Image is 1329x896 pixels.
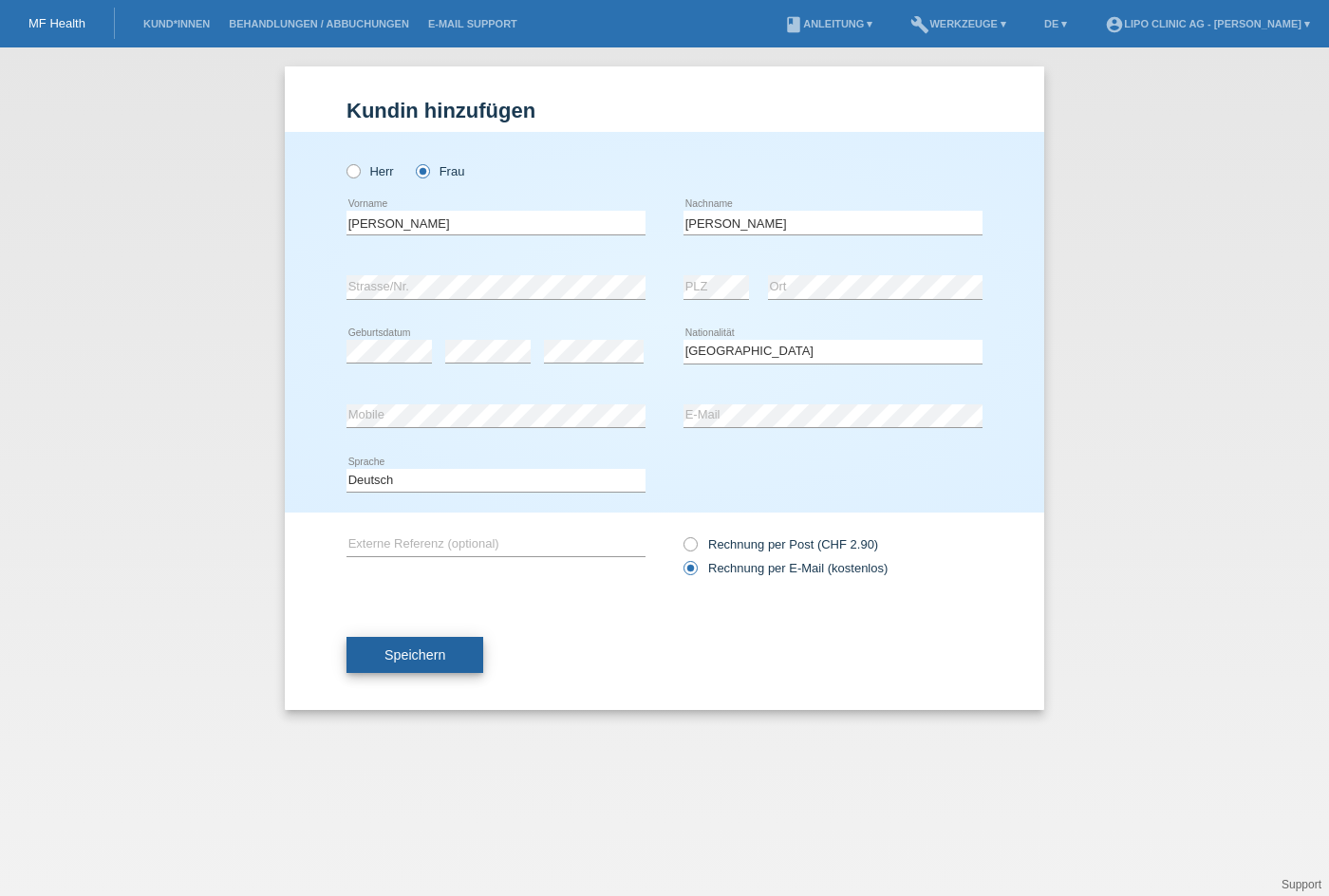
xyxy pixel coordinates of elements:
[28,16,85,30] a: MF Health
[910,15,929,34] i: build
[1095,18,1320,29] a: account_circleLIPO CLINIC AG - [PERSON_NAME] ▾
[775,18,882,29] a: bookAnleitung ▾
[134,18,219,29] a: Kund*innen
[416,164,464,178] label: Frau
[1105,15,1124,34] i: account_circle
[416,164,428,177] input: Frau
[683,561,888,575] label: Rechnung per E-Mail (kostenlos)
[219,18,419,29] a: Behandlungen / Abbuchungen
[346,99,983,122] h1: Kundin hinzufügen
[1035,18,1076,29] a: DE ▾
[901,18,1016,29] a: buildWerkzeuge ▾
[683,561,696,585] input: Rechnung per E-Mail (kostenlos)
[683,537,878,551] label: Rechnung per Post (CHF 2.90)
[419,18,527,29] a: E-Mail Support
[683,537,696,561] input: Rechnung per Post (CHF 2.90)
[346,637,483,673] button: Speichern
[1282,878,1321,891] a: Support
[346,164,359,177] input: Herr
[784,15,803,34] i: book
[384,647,445,663] span: Speichern
[346,164,394,178] label: Herr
